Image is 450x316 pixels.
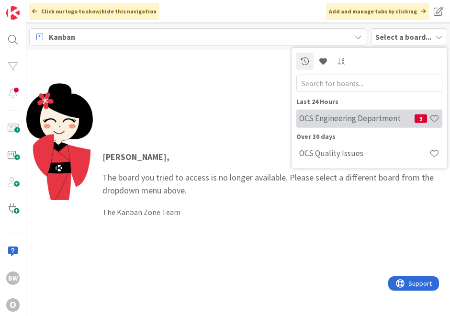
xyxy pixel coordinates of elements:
[296,96,442,106] div: Last 24 Hours
[20,1,44,13] span: Support
[6,271,20,285] div: BW
[299,113,415,123] h4: OCS Engineering Department
[296,74,442,91] input: Search for boards...
[29,3,159,20] div: Click our logo to show/hide this navigation
[49,31,75,43] span: Kanban
[6,6,20,20] img: Visit kanbanzone.com
[375,32,431,42] b: Select a board...
[415,114,427,123] span: 3
[102,151,169,162] strong: [PERSON_NAME] ,
[6,298,20,312] div: O
[102,206,440,218] div: The Kanban Zone Team
[102,150,440,197] p: The board you tried to access is no longer available. Please select a different board from the dr...
[296,131,442,141] div: Over 30 days
[326,3,429,20] div: Add and manage tabs by clicking
[299,148,429,158] h4: OCS Quality Issues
